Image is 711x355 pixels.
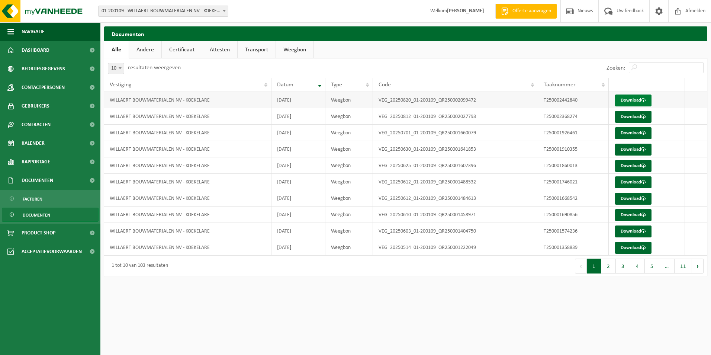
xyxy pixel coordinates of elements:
span: 01-200109 - WILLAERT BOUWMATERIALEN NV - KOEKELARE [98,6,228,17]
td: T250002442840 [538,92,609,108]
td: Weegbon [325,92,373,108]
td: Weegbon [325,190,373,207]
a: Download [615,160,652,172]
span: Documenten [23,208,50,222]
td: Weegbon [325,207,373,223]
td: WILLAERT BOUWMATERIALEN NV - KOEKELARE [104,125,271,141]
a: Alle [104,41,129,58]
td: Weegbon [325,223,373,239]
td: VEG_20250612_01-200109_QR250001484613 [373,190,538,207]
td: [DATE] [271,92,325,108]
a: Download [615,242,652,254]
td: [DATE] [271,239,325,256]
td: T250001668542 [538,190,609,207]
button: 5 [645,259,659,274]
span: Dashboard [22,41,49,60]
a: Attesten [202,41,237,58]
label: Zoeken: [607,65,625,71]
td: WILLAERT BOUWMATERIALEN NV - KOEKELARE [104,157,271,174]
td: [DATE] [271,223,325,239]
td: T250002368274 [538,108,609,125]
td: [DATE] [271,108,325,125]
td: VEG_20250612_01-200109_QR250001488532 [373,174,538,190]
span: Contactpersonen [22,78,65,97]
label: resultaten weergeven [128,65,181,71]
td: T250001860013 [538,157,609,174]
td: WILLAERT BOUWMATERIALEN NV - KOEKELARE [104,207,271,223]
strong: [PERSON_NAME] [447,8,484,14]
button: 11 [675,259,692,274]
div: 1 tot 10 van 103 resultaten [108,259,168,273]
td: T250001358839 [538,239,609,256]
a: Certificaat [162,41,202,58]
button: Previous [575,259,587,274]
td: [DATE] [271,125,325,141]
td: WILLAERT BOUWMATERIALEN NV - KOEKELARE [104,223,271,239]
td: [DATE] [271,157,325,174]
span: Vestiging [110,82,132,88]
td: T250001690856 [538,207,609,223]
a: Download [615,111,652,123]
button: 1 [587,259,601,274]
span: Kalender [22,134,45,153]
td: WILLAERT BOUWMATERIALEN NV - KOEKELARE [104,174,271,190]
button: Next [692,259,704,274]
td: T250001910355 [538,141,609,157]
td: VEG_20250625_01-200109_QR250001607396 [373,157,538,174]
span: Offerte aanvragen [511,7,553,15]
td: VEG_20250812_01-200109_QR250002027793 [373,108,538,125]
a: Facturen [2,192,99,206]
a: Download [615,226,652,237]
a: Andere [129,41,161,58]
td: [DATE] [271,174,325,190]
td: VEG_20250603_01-200109_QR250001404750 [373,223,538,239]
span: Type [331,82,342,88]
td: [DATE] [271,141,325,157]
button: 3 [616,259,630,274]
td: [DATE] [271,207,325,223]
td: WILLAERT BOUWMATERIALEN NV - KOEKELARE [104,190,271,207]
td: Weegbon [325,141,373,157]
td: Weegbon [325,108,373,125]
span: Rapportage [22,153,50,171]
a: Offerte aanvragen [495,4,557,19]
button: 4 [630,259,645,274]
a: Download [615,95,652,106]
span: Contracten [22,115,51,134]
span: Facturen [23,192,42,206]
h2: Documenten [104,26,707,41]
td: WILLAERT BOUWMATERIALEN NV - KOEKELARE [104,239,271,256]
a: Transport [238,41,276,58]
a: Download [615,144,652,156]
a: Download [615,176,652,188]
td: T250001926461 [538,125,609,141]
span: Documenten [22,171,53,190]
a: Weegbon [276,41,313,58]
td: VEG_20250820_01-200109_QR250002099472 [373,92,538,108]
td: VEG_20250610_01-200109_QR250001458971 [373,207,538,223]
td: WILLAERT BOUWMATERIALEN NV - KOEKELARE [104,141,271,157]
td: VEG_20250630_01-200109_QR250001641853 [373,141,538,157]
span: 10 [108,63,124,74]
td: VEG_20250701_01-200109_QR250001660079 [373,125,538,141]
span: 01-200109 - WILLAERT BOUWMATERIALEN NV - KOEKELARE [99,6,228,16]
td: T250001746021 [538,174,609,190]
td: T250001574236 [538,223,609,239]
span: Gebruikers [22,97,49,115]
span: Navigatie [22,22,45,41]
td: VEG_20250514_01-200109_QR250001222049 [373,239,538,256]
span: Code [379,82,391,88]
a: Download [615,127,652,139]
td: Weegbon [325,174,373,190]
button: 2 [601,259,616,274]
a: Download [615,209,652,221]
td: Weegbon [325,157,373,174]
td: [DATE] [271,190,325,207]
a: Documenten [2,208,99,222]
td: Weegbon [325,125,373,141]
span: … [659,259,675,274]
span: Datum [277,82,293,88]
span: Bedrijfsgegevens [22,60,65,78]
span: Product Shop [22,224,55,242]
